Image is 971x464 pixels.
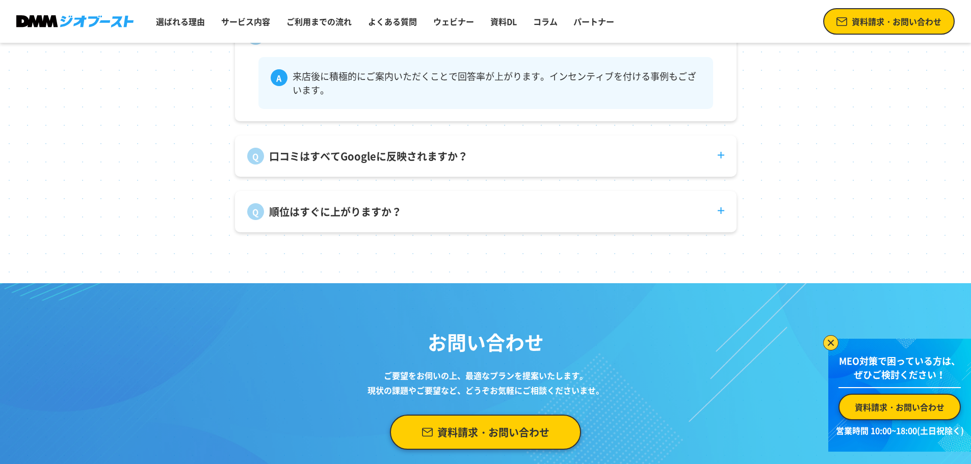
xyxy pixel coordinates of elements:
[152,11,209,32] a: 選ばれる理由
[834,424,965,436] p: 営業時間 10:00~18:00(土日祝除く)
[269,204,402,220] p: 順位はすぐに上がりますか？
[364,11,421,32] a: よくある質問
[823,8,955,35] a: 資料請求・お問い合わせ
[390,415,581,450] a: 資料請求・お問い合わせ
[569,11,618,32] a: パートナー
[529,11,562,32] a: コラム
[852,15,941,28] span: 資料請求・お問い合わせ
[217,11,274,32] a: サービス内容
[282,11,356,32] a: ご利用までの流れ
[838,394,961,420] a: 資料請求・お問い合わせ
[269,149,468,164] p: 口コミはすべてGoogleに反映されますか？
[429,11,478,32] a: ウェビナー
[437,423,549,442] span: 資料請求・お問い合わせ
[823,335,838,350] img: バナーを閉じる
[358,368,613,398] p: ご要望をお伺いの上、 最適なプランを提案いたします。 現状の課題やご要望など、 どうぞお気軽にご相談くださいませ。
[855,401,944,413] span: 資料請求・お問い合わせ
[16,15,134,28] img: DMMジオブースト
[838,354,961,388] p: MEO対策で困っている方は、 ぜひご検討ください！
[293,69,701,97] p: 来店後に積極的にご案内いただくことで回答率が上がります。インセンティブを付ける事例もございます。
[486,11,521,32] a: 資料DL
